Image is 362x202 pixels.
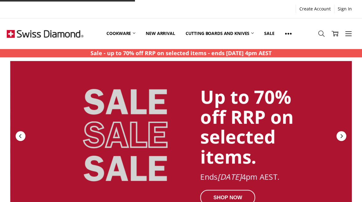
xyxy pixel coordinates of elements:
[296,5,334,13] a: Create Account
[15,130,26,141] div: Previous
[259,20,279,47] a: Sale
[101,20,141,47] a: Cookware
[218,171,241,182] em: [DATE]
[180,20,259,47] a: Cutting boards and knives
[200,87,320,167] div: Up to 70% off RRP on selected items.
[141,20,180,47] a: New arrival
[90,49,271,57] strong: Sale - up to 70% off RRP on selected items - ends [DATE] 4pm AEST
[336,130,347,141] div: Next
[280,20,297,48] a: Show All
[200,173,320,181] div: Ends 4pm AEST.
[334,5,355,13] a: Sign In
[7,18,83,49] img: Free Shipping On Every Order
